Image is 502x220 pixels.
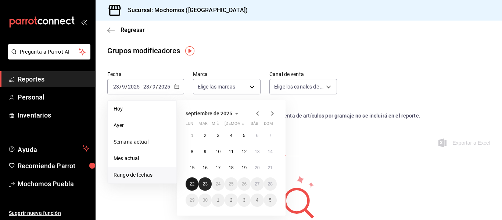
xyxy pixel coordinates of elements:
input: -- [122,84,125,90]
abbr: 11 de septiembre de 2025 [229,149,233,154]
abbr: 4 de septiembre de 2025 [230,133,233,138]
abbr: 1 de octubre de 2025 [217,198,219,203]
input: ---- [128,84,140,90]
button: 11 de septiembre de 2025 [225,145,237,158]
abbr: 10 de septiembre de 2025 [216,149,220,154]
input: -- [152,84,156,90]
button: 30 de septiembre de 2025 [198,194,211,207]
span: Semana actual [114,138,171,146]
button: 2 de octubre de 2025 [225,194,237,207]
abbr: 6 de septiembre de 2025 [256,133,258,138]
button: 5 de septiembre de 2025 [238,129,251,142]
button: Regresar [107,26,145,33]
abbr: 30 de septiembre de 2025 [202,198,207,203]
span: Personal [18,92,89,102]
button: 9 de septiembre de 2025 [198,145,211,158]
button: 4 de septiembre de 2025 [225,129,237,142]
span: Ayer [114,122,171,129]
abbr: 27 de septiembre de 2025 [255,181,259,187]
abbr: miércoles [212,121,219,129]
button: open_drawer_menu [81,19,87,25]
button: 15 de septiembre de 2025 [186,161,198,174]
abbr: sábado [251,121,258,129]
button: 14 de septiembre de 2025 [264,145,277,158]
abbr: 26 de septiembre de 2025 [242,181,247,187]
span: Mes actual [114,155,171,162]
button: 10 de septiembre de 2025 [212,145,225,158]
button: 25 de septiembre de 2025 [225,177,237,191]
abbr: 3 de septiembre de 2025 [217,133,219,138]
span: / [156,84,158,90]
button: 17 de septiembre de 2025 [212,161,225,174]
button: septiembre de 2025 [186,109,241,118]
button: 16 de septiembre de 2025 [198,161,211,174]
button: 3 de octubre de 2025 [238,194,251,207]
span: / [125,84,128,90]
button: 29 de septiembre de 2025 [186,194,198,207]
abbr: 19 de septiembre de 2025 [242,165,247,170]
span: / [150,84,152,90]
span: Sugerir nueva función [9,209,89,217]
button: 3 de septiembre de 2025 [212,129,225,142]
button: 5 de octubre de 2025 [264,194,277,207]
abbr: 18 de septiembre de 2025 [229,165,233,170]
button: 7 de septiembre de 2025 [264,129,277,142]
label: Canal de venta [269,72,337,77]
abbr: 29 de septiembre de 2025 [190,198,194,203]
abbr: 3 de octubre de 2025 [243,198,245,203]
abbr: 15 de septiembre de 2025 [190,165,194,170]
button: 1 de septiembre de 2025 [186,129,198,142]
abbr: 14 de septiembre de 2025 [268,149,273,154]
h3: Sucursal: Mochomos ([GEOGRAPHIC_DATA]) [122,6,248,15]
button: 27 de septiembre de 2025 [251,177,263,191]
input: -- [143,84,150,90]
span: - [141,84,142,90]
abbr: 28 de septiembre de 2025 [268,181,273,187]
button: 12 de septiembre de 2025 [238,145,251,158]
abbr: 23 de septiembre de 2025 [202,181,207,187]
abbr: 20 de septiembre de 2025 [255,165,259,170]
span: Elige las marcas [198,83,235,90]
abbr: 13 de septiembre de 2025 [255,149,259,154]
a: Pregunta a Parrot AI [5,53,90,61]
button: 13 de septiembre de 2025 [251,145,263,158]
button: 4 de octubre de 2025 [251,194,263,207]
span: Pregunta a Parrot AI [20,48,79,56]
abbr: 21 de septiembre de 2025 [268,165,273,170]
abbr: domingo [264,121,273,129]
abbr: viernes [238,121,244,129]
abbr: 1 de septiembre de 2025 [191,133,193,138]
abbr: 7 de septiembre de 2025 [269,133,272,138]
input: ---- [158,84,171,90]
span: Reportes [18,74,89,84]
abbr: 5 de septiembre de 2025 [243,133,245,138]
button: 21 de septiembre de 2025 [264,161,277,174]
button: 23 de septiembre de 2025 [198,177,211,191]
button: 20 de septiembre de 2025 [251,161,263,174]
span: Elige los canales de venta [274,83,323,90]
span: Regresar [121,26,145,33]
button: 26 de septiembre de 2025 [238,177,251,191]
abbr: 25 de septiembre de 2025 [229,181,233,187]
abbr: 8 de septiembre de 2025 [191,149,193,154]
label: Marca [193,72,261,77]
button: 19 de septiembre de 2025 [238,161,251,174]
button: 1 de octubre de 2025 [212,194,225,207]
span: Rango de fechas [114,171,171,179]
button: 24 de septiembre de 2025 [212,177,225,191]
button: 22 de septiembre de 2025 [186,177,198,191]
span: Mochomos Puebla [18,179,89,189]
button: 8 de septiembre de 2025 [186,145,198,158]
abbr: 22 de septiembre de 2025 [190,181,194,187]
input: -- [113,84,119,90]
button: 6 de septiembre de 2025 [251,129,263,142]
span: Hoy [114,105,171,113]
div: Grupos modificadores [107,45,180,56]
abbr: 2 de septiembre de 2025 [204,133,207,138]
abbr: 24 de septiembre de 2025 [216,181,220,187]
img: Tooltip marker [185,46,194,55]
span: septiembre de 2025 [186,111,232,116]
abbr: 16 de septiembre de 2025 [202,165,207,170]
span: Inventarios [18,110,89,120]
